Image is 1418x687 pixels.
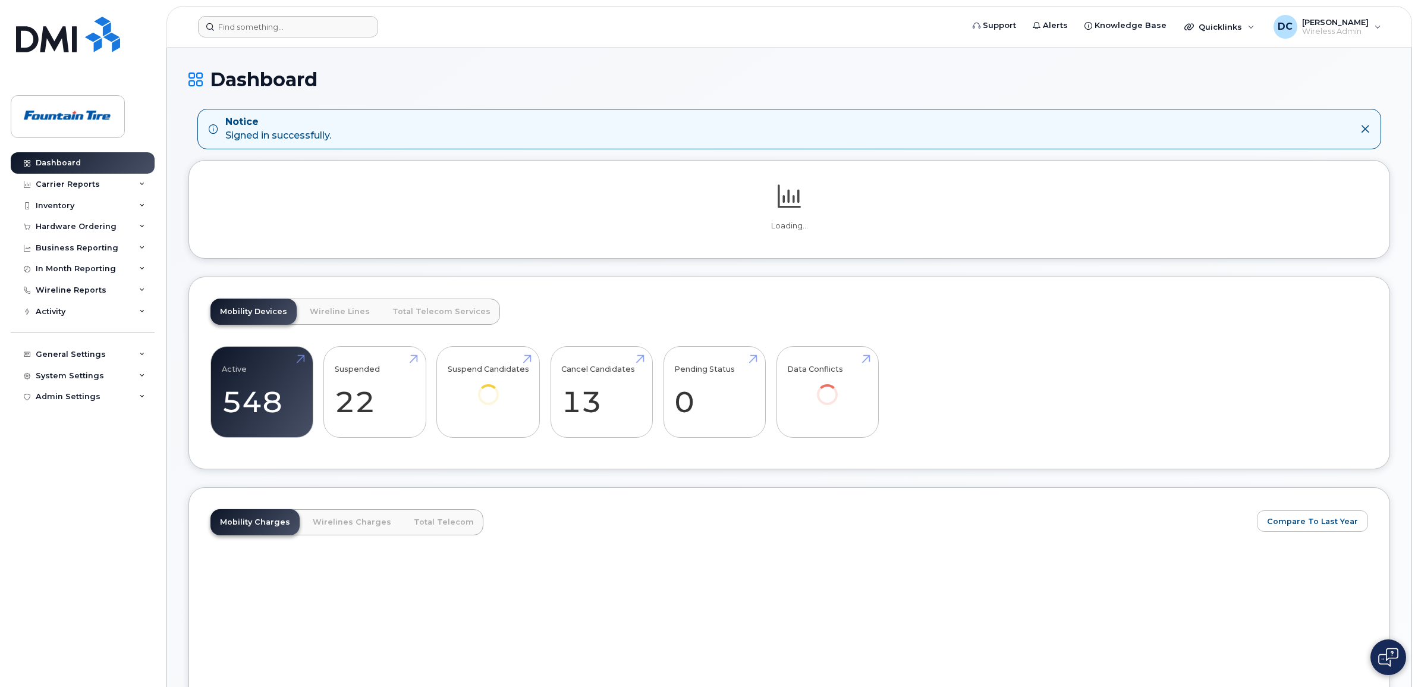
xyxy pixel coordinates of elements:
[561,353,642,431] a: Cancel Candidates 13
[188,69,1390,90] h1: Dashboard
[225,115,331,129] strong: Notice
[222,353,302,431] a: Active 548
[1267,516,1358,527] span: Compare To Last Year
[404,509,483,535] a: Total Telecom
[210,299,297,325] a: Mobility Devices
[674,353,754,431] a: Pending Status 0
[300,299,379,325] a: Wireline Lines
[225,115,331,143] div: Signed in successfully.
[448,353,529,421] a: Suspend Candidates
[383,299,500,325] a: Total Telecom Services
[1257,510,1368,532] button: Compare To Last Year
[1378,648,1398,667] img: Open chat
[210,509,300,535] a: Mobility Charges
[335,353,415,431] a: Suspended 22
[787,353,867,421] a: Data Conflicts
[210,221,1368,231] p: Loading...
[303,509,401,535] a: Wirelines Charges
